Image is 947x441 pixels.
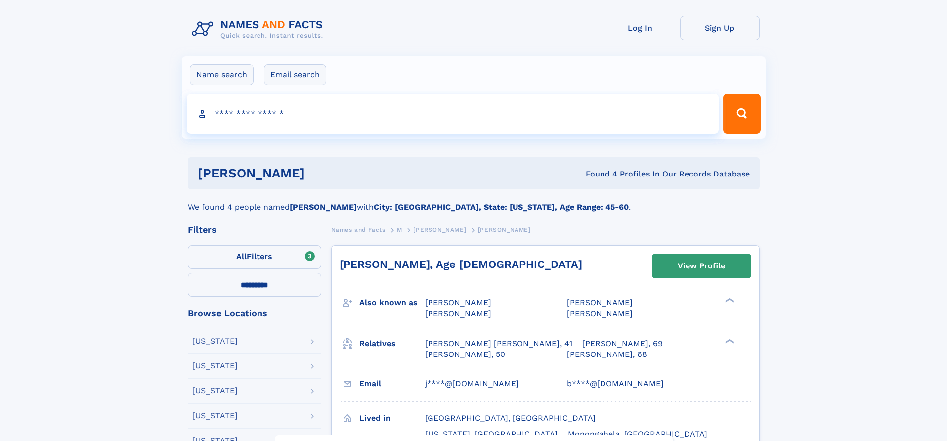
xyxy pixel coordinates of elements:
div: [US_STATE] [192,362,238,370]
span: [PERSON_NAME] [413,226,466,233]
span: [PERSON_NAME] [478,226,531,233]
h1: [PERSON_NAME] [198,167,445,179]
a: M [397,223,402,236]
a: Names and Facts [331,223,386,236]
img: Logo Names and Facts [188,16,331,43]
label: Email search [264,64,326,85]
span: [GEOGRAPHIC_DATA], [GEOGRAPHIC_DATA] [425,413,596,423]
div: [US_STATE] [192,412,238,420]
span: [PERSON_NAME] [567,309,633,318]
a: Sign Up [680,16,760,40]
span: M [397,226,402,233]
div: ❯ [723,338,735,344]
a: [PERSON_NAME], 68 [567,349,647,360]
span: [PERSON_NAME] [425,309,491,318]
h3: Lived in [359,410,425,427]
label: Name search [190,64,254,85]
div: View Profile [678,255,725,277]
a: [PERSON_NAME] [PERSON_NAME], 41 [425,338,572,349]
a: [PERSON_NAME], Age [DEMOGRAPHIC_DATA] [340,258,582,270]
h3: Email [359,375,425,392]
span: All [236,252,247,261]
div: [US_STATE] [192,337,238,345]
a: [PERSON_NAME] [413,223,466,236]
div: Filters [188,225,321,234]
a: [PERSON_NAME], 50 [425,349,505,360]
div: We found 4 people named with . [188,189,760,213]
div: [US_STATE] [192,387,238,395]
input: search input [187,94,719,134]
b: City: [GEOGRAPHIC_DATA], State: [US_STATE], Age Range: 45-60 [374,202,629,212]
span: [PERSON_NAME] [425,298,491,307]
h3: Also known as [359,294,425,311]
a: Log In [601,16,680,40]
span: [PERSON_NAME] [567,298,633,307]
b: [PERSON_NAME] [290,202,357,212]
div: ❯ [723,297,735,304]
div: Browse Locations [188,309,321,318]
div: Found 4 Profiles In Our Records Database [445,169,750,179]
h3: Relatives [359,335,425,352]
label: Filters [188,245,321,269]
span: Monongahela, [GEOGRAPHIC_DATA] [568,429,707,439]
span: [US_STATE], [GEOGRAPHIC_DATA] [425,429,558,439]
a: View Profile [652,254,751,278]
button: Search Button [723,94,760,134]
a: [PERSON_NAME], 69 [582,338,663,349]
